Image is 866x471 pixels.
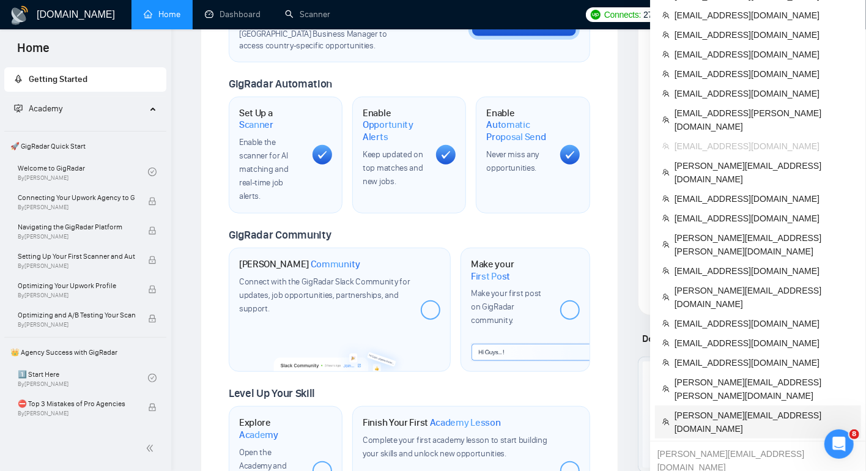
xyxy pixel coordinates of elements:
[662,116,670,124] span: team
[144,9,180,20] a: homeHome
[662,320,670,327] span: team
[591,10,601,20] img: upwork-logo.png
[471,270,510,283] span: First Post
[471,258,550,282] h1: Make your
[662,241,670,248] span: team
[662,215,670,222] span: team
[29,74,87,84] span: Getting Started
[239,137,288,201] span: Enable the scanner for AI matching and real-time job alerts.
[18,280,135,292] span: Optimizing Your Upwork Profile
[14,75,23,83] span: rocket
[363,107,426,143] h1: Enable
[662,385,670,393] span: team
[229,77,332,91] span: GigRadar Automation
[662,359,670,366] span: team
[229,228,331,242] span: GigRadar Community
[675,376,854,402] span: [PERSON_NAME][EMAIL_ADDRESS][PERSON_NAME][DOMAIN_NAME]
[675,231,854,258] span: [PERSON_NAME][EMAIL_ADDRESS][PERSON_NAME][DOMAIN_NAME]
[662,169,670,176] span: team
[148,285,157,294] span: lock
[675,336,854,350] span: [EMAIL_ADDRESS][DOMAIN_NAME]
[18,321,135,328] span: By [PERSON_NAME]
[6,134,165,158] span: 🚀 GigRadar Quick Start
[430,417,501,429] span: Academy Lesson
[662,195,670,202] span: team
[662,339,670,347] span: team
[675,409,854,436] span: [PERSON_NAME][EMAIL_ADDRESS][DOMAIN_NAME]
[239,417,303,440] h1: Explore
[363,149,423,187] span: Keep updated on top matches and new jobs.
[849,429,859,439] span: 8
[7,39,59,65] span: Home
[486,149,539,173] span: Never miss any opportunities.
[675,159,854,186] span: [PERSON_NAME][EMAIL_ADDRESS][DOMAIN_NAME]
[675,9,854,22] span: [EMAIL_ADDRESS][DOMAIN_NAME]
[205,9,261,20] a: dashboardDashboard
[148,168,157,176] span: check-circle
[363,417,500,429] h1: Finish Your First
[148,403,157,412] span: lock
[239,258,360,270] h1: [PERSON_NAME]
[662,90,670,97] span: team
[638,328,804,349] span: Deals closed by similar GigRadar users
[675,212,854,225] span: [EMAIL_ADDRESS][DOMAIN_NAME]
[675,317,854,330] span: [EMAIL_ADDRESS][DOMAIN_NAME]
[363,435,547,459] span: Complete your first academy lesson to start building your skills and unlock new opportunities.
[14,104,23,113] span: fund-projection-screen
[18,262,135,270] span: By [PERSON_NAME]
[675,139,854,153] span: [EMAIL_ADDRESS][DOMAIN_NAME]
[18,250,135,262] span: Setting Up Your First Scanner and Auto-Bidder
[662,143,670,150] span: team
[662,418,670,426] span: team
[146,442,158,454] span: double-left
[18,233,135,240] span: By [PERSON_NAME]
[18,221,135,233] span: Navigating the GigRadar Platform
[4,67,166,92] li: Getting Started
[239,17,407,52] span: Set up your [GEOGRAPHIC_DATA] or [GEOGRAPHIC_DATA] Business Manager to access country-specific op...
[148,374,157,382] span: check-circle
[18,398,135,410] span: ⛔ Top 3 Mistakes of Pro Agencies
[662,12,670,19] span: team
[675,284,854,311] span: [PERSON_NAME][EMAIL_ADDRESS][DOMAIN_NAME]
[18,292,135,299] span: By [PERSON_NAME]
[675,67,854,81] span: [EMAIL_ADDRESS][DOMAIN_NAME]
[675,48,854,61] span: [EMAIL_ADDRESS][DOMAIN_NAME]
[18,204,135,211] span: By [PERSON_NAME]
[29,103,62,114] span: Academy
[643,8,657,21] span: 275
[675,356,854,369] span: [EMAIL_ADDRESS][DOMAIN_NAME]
[273,339,406,371] img: slackcommunity-bg.png
[486,107,550,143] h1: Enable
[18,191,135,204] span: Connecting Your Upwork Agency to GigRadar
[239,107,303,131] h1: Set Up a
[285,9,330,20] a: searchScanner
[10,6,29,25] img: logo
[675,87,854,100] span: [EMAIL_ADDRESS][DOMAIN_NAME]
[148,197,157,206] span: lock
[486,119,550,143] span: Automatic Proposal Send
[6,340,165,365] span: 👑 Agency Success with GigRadar
[363,119,426,143] span: Opportunity Alerts
[148,256,157,264] span: lock
[239,276,410,314] span: Connect with the GigRadar Slack Community for updates, job opportunities, partnerships, and support.
[148,314,157,323] span: lock
[18,365,148,391] a: 1️⃣ Start HereBy[PERSON_NAME]
[824,429,854,459] iframe: Intercom live chat
[239,429,278,441] span: Academy
[18,158,148,185] a: Welcome to GigRadarBy[PERSON_NAME]
[675,264,854,278] span: [EMAIL_ADDRESS][DOMAIN_NAME]
[675,192,854,206] span: [EMAIL_ADDRESS][DOMAIN_NAME]
[18,309,135,321] span: Optimizing and A/B Testing Your Scanner for Better Results
[18,410,135,417] span: By [PERSON_NAME]
[239,119,273,131] span: Scanner
[471,288,541,325] span: Make your first post on GigRadar community.
[311,258,360,270] span: Community
[662,294,670,301] span: team
[662,267,670,275] span: team
[14,103,62,114] span: Academy
[675,28,854,42] span: [EMAIL_ADDRESS][DOMAIN_NAME]
[604,8,641,21] span: Connects:
[148,226,157,235] span: lock
[662,51,670,58] span: team
[662,70,670,78] span: team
